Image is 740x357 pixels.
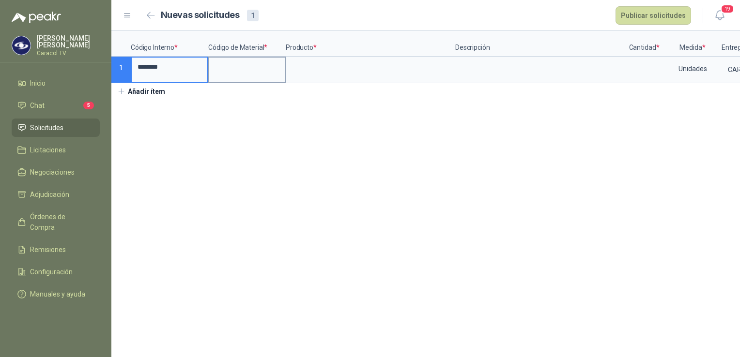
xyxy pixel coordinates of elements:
p: Caracol TV [37,50,100,56]
img: Company Logo [12,36,31,55]
a: Negociaciones [12,163,100,181]
h2: Nuevas solicitudes [161,8,240,22]
span: Configuración [30,267,73,277]
span: Solicitudes [30,122,63,133]
button: 19 [711,7,728,24]
img: Logo peakr [12,12,61,23]
span: Licitaciones [30,145,66,155]
a: Solicitudes [12,119,100,137]
button: Publicar solicitudes [616,6,691,25]
p: Descripción [455,31,625,57]
span: Adjudicación [30,189,69,200]
span: 5 [83,102,94,109]
p: Cantidad [625,31,663,57]
span: Chat [30,100,45,111]
p: Código de Material [208,31,286,57]
p: [PERSON_NAME] [PERSON_NAME] [37,35,100,48]
div: 1 [247,10,259,21]
span: 19 [721,4,734,14]
a: Chat5 [12,96,100,115]
a: Inicio [12,74,100,92]
a: Manuales y ayuda [12,285,100,303]
span: Inicio [30,78,46,89]
p: Producto [286,31,455,57]
a: Remisiones [12,240,100,259]
span: Negociaciones [30,167,75,178]
p: Código Interno [131,31,208,57]
a: Licitaciones [12,141,100,159]
span: Remisiones [30,244,66,255]
p: Medida [663,31,722,57]
a: Órdenes de Compra [12,208,100,237]
span: Manuales y ayuda [30,289,85,299]
p: 1 [111,57,131,83]
a: Adjudicación [12,185,100,204]
button: Añadir ítem [111,83,171,100]
div: Unidades [664,58,721,80]
span: Órdenes de Compra [30,211,91,233]
a: Configuración [12,263,100,281]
